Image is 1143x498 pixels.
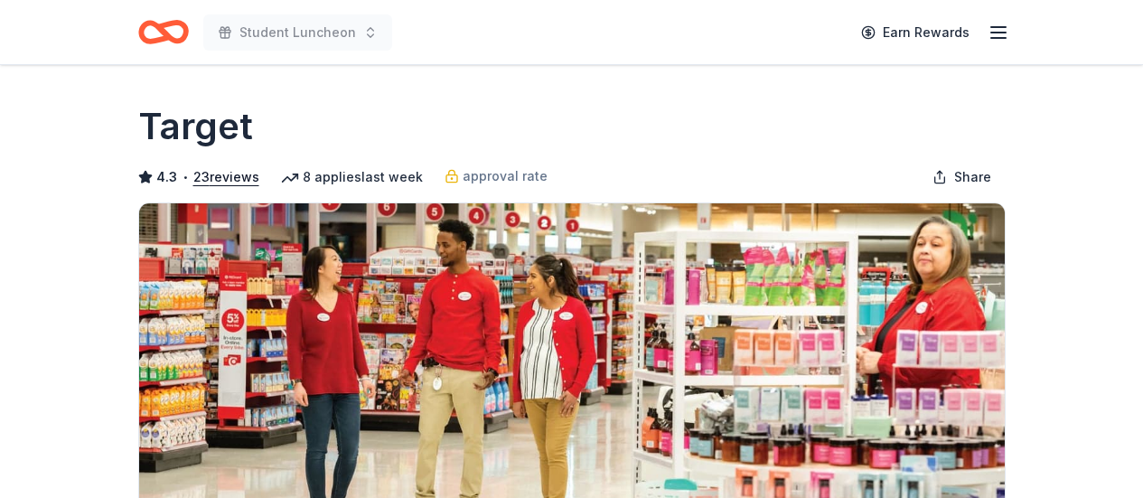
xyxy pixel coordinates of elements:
[918,159,1006,195] button: Share
[182,170,188,184] span: •
[138,11,189,53] a: Home
[281,166,423,188] div: 8 applies last week
[156,166,177,188] span: 4.3
[850,16,980,49] a: Earn Rewards
[239,22,356,43] span: Student Luncheon
[463,165,548,187] span: approval rate
[203,14,392,51] button: Student Luncheon
[193,166,259,188] button: 23reviews
[954,166,991,188] span: Share
[445,165,548,187] a: approval rate
[138,101,253,152] h1: Target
